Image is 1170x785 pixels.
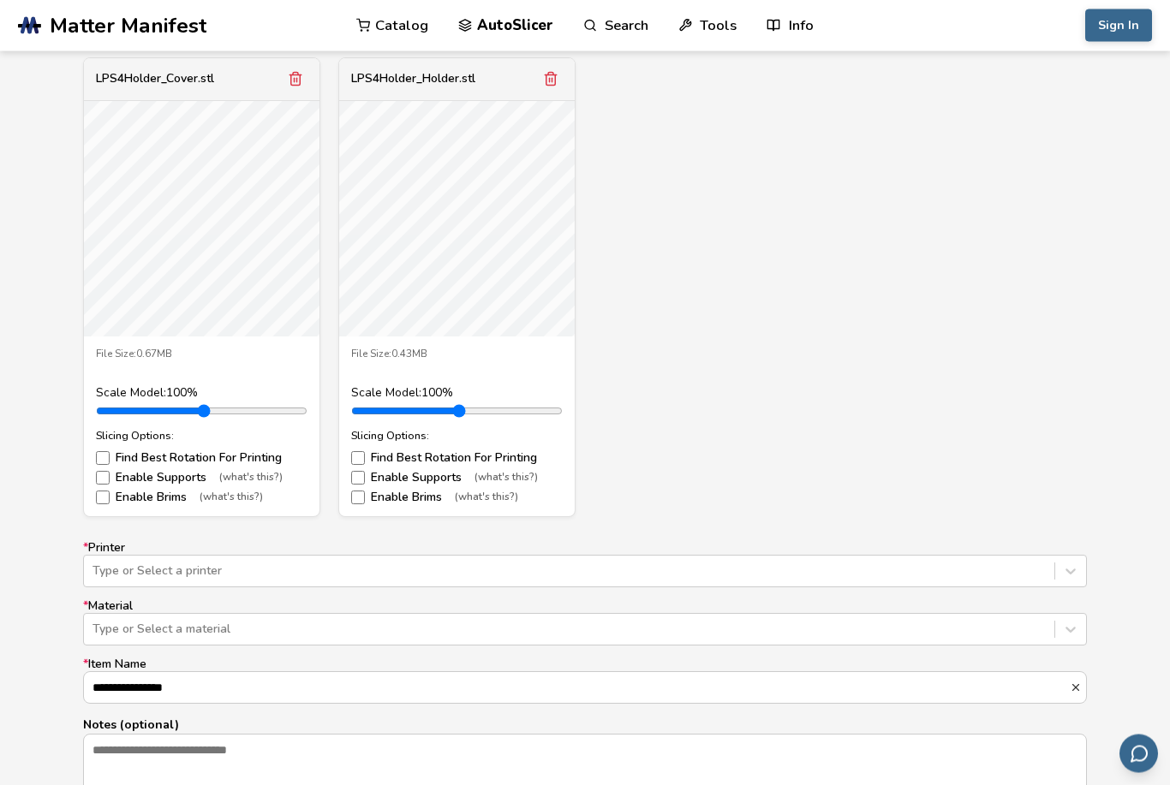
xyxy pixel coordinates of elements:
[1070,682,1086,694] button: *Item Name
[351,491,365,505] input: Enable Brims(what's this?)
[455,492,518,504] span: (what's this?)
[200,492,263,504] span: (what's this?)
[96,452,307,466] label: Find Best Rotation For Printing
[96,431,307,443] div: Slicing Options:
[351,452,365,466] input: Find Best Rotation For Printing
[83,717,1087,734] p: Notes (optional)
[351,491,563,505] label: Enable Brims
[93,565,96,579] input: *PrinterType or Select a printer
[539,68,563,92] button: Remove model
[84,673,1070,704] input: *Item Name
[83,600,1087,646] label: Material
[351,431,563,443] div: Slicing Options:
[351,472,563,485] label: Enable Supports
[83,542,1087,588] label: Printer
[284,68,307,92] button: Remove model
[351,452,563,466] label: Find Best Rotation For Printing
[96,491,307,505] label: Enable Brims
[475,473,538,485] span: (what's this?)
[83,658,1087,705] label: Item Name
[96,491,110,505] input: Enable Brims(what's this?)
[96,452,110,466] input: Find Best Rotation For Printing
[351,387,563,401] div: Scale Model: 100 %
[96,349,307,361] div: File Size: 0.67MB
[96,472,307,485] label: Enable Supports
[351,472,365,485] input: Enable Supports(what's this?)
[96,472,110,485] input: Enable Supports(what's this?)
[219,473,283,485] span: (what's this?)
[1119,734,1158,773] button: Send feedback via email
[93,623,96,637] input: *MaterialType or Select a material
[96,73,214,86] div: LPS4Holder_Cover.stl
[50,14,206,38] span: Matter Manifest
[1085,9,1152,42] button: Sign In
[351,73,475,86] div: LPS4Holder_Holder.stl
[96,387,307,401] div: Scale Model: 100 %
[351,349,563,361] div: File Size: 0.43MB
